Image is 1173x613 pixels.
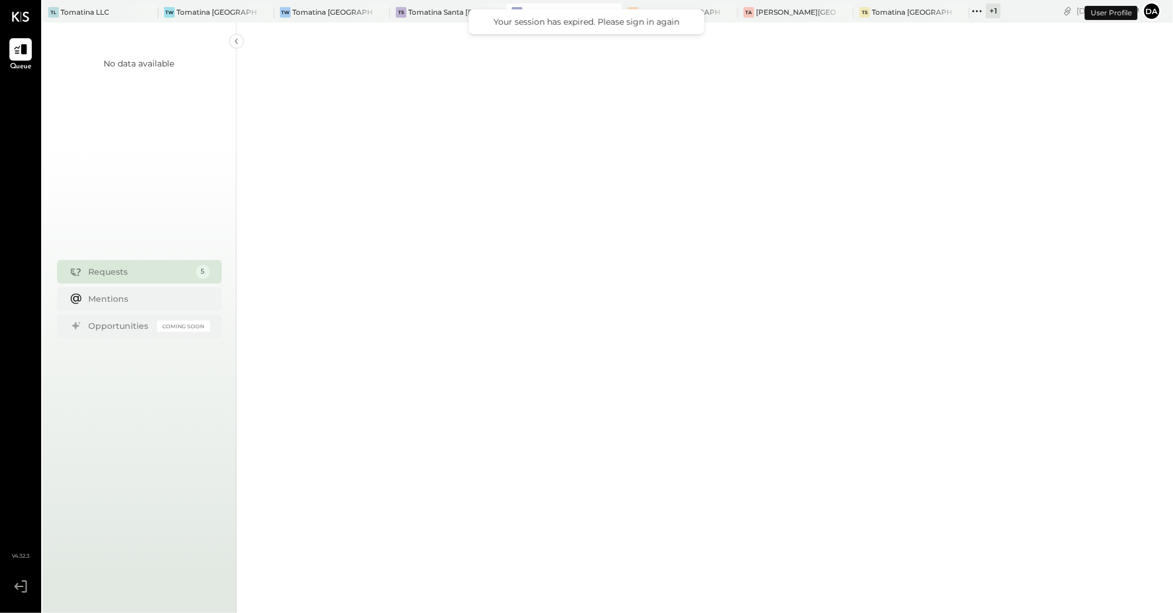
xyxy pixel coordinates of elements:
div: TW [280,7,291,18]
div: Tomatina [GEOGRAPHIC_DATA] [176,7,256,17]
div: TS [512,7,522,18]
div: TW [164,7,175,18]
div: + 1 [986,4,1001,18]
div: TA [744,7,754,18]
span: Queue [10,62,32,72]
div: Opportunities [89,320,151,332]
div: Requests [89,266,190,278]
div: [DATE] [1077,5,1139,16]
div: Tomatina [GEOGRAPHIC_DATA] [524,7,604,17]
div: Tomatina LLC [61,7,109,17]
div: TL [48,7,59,18]
div: No data available [104,58,175,69]
div: Coming Soon [157,321,210,332]
div: copy link [1062,5,1074,17]
div: User Profile [1085,6,1138,20]
div: Tomatina [GEOGRAPHIC_DATA] [640,7,720,17]
a: Queue [1,38,41,72]
div: 5 [196,265,210,279]
div: Tomatina Santa [PERSON_NAME] [408,7,488,17]
div: Mentions [89,293,204,305]
div: TS [859,7,870,18]
div: Your session has expired. Please sign in again [481,16,692,27]
div: TS [396,7,406,18]
div: Tomatina [GEOGRAPHIC_DATA][PERSON_NAME] [872,7,952,17]
div: [PERSON_NAME][GEOGRAPHIC_DATA] [756,7,836,17]
button: Da [1142,2,1161,21]
div: Tomatina [GEOGRAPHIC_DATA] [292,7,372,17]
div: TU [628,7,638,18]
